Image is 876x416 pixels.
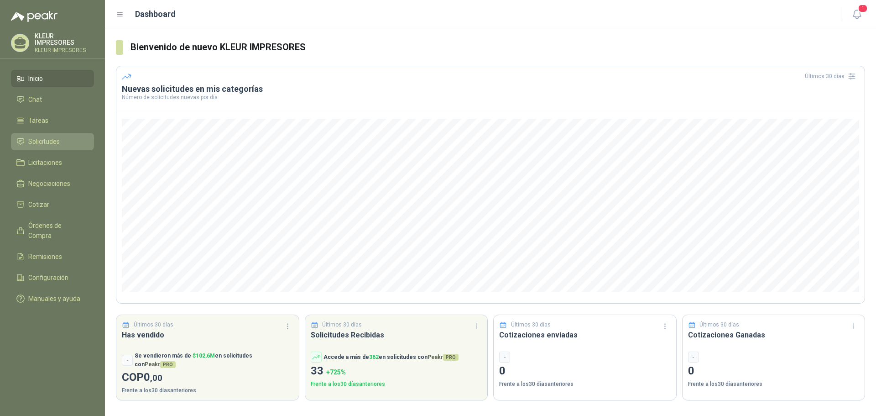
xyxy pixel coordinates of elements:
a: Negociaciones [11,175,94,192]
span: PRO [160,361,176,368]
p: COP [122,369,293,386]
p: 33 [311,363,482,380]
button: 1 [849,6,865,23]
h3: Has vendido [122,329,293,341]
span: 0 [144,371,162,384]
h3: Cotizaciones enviadas [499,329,671,341]
img: Logo peakr [11,11,57,22]
a: Chat [11,91,94,108]
span: Chat [28,95,42,105]
p: Frente a los 30 días anteriores [499,380,671,389]
span: ,00 [150,373,162,383]
span: Inicio [28,74,43,84]
span: 362 [369,354,379,360]
span: Solicitudes [28,137,60,147]
h3: Cotizaciones Ganadas [688,329,860,341]
a: Manuales y ayuda [11,290,94,307]
p: Últimos 30 días [699,321,739,329]
h1: Dashboard [135,8,176,21]
h3: Solicitudes Recibidas [311,329,482,341]
a: Órdenes de Compra [11,217,94,244]
div: - [688,352,699,363]
span: PRO [443,354,459,361]
span: Negociaciones [28,179,70,189]
span: + 725 % [326,369,346,376]
p: Últimos 30 días [322,321,362,329]
p: Frente a los 30 días anteriores [688,380,860,389]
span: Peakr [428,354,459,360]
a: Solicitudes [11,133,94,150]
span: Configuración [28,273,68,283]
div: Últimos 30 días [805,69,859,84]
div: - [499,352,510,363]
a: Tareas [11,112,94,129]
p: KLEUR IMPRESORES [35,33,94,46]
span: Órdenes de Compra [28,221,85,241]
p: Número de solicitudes nuevas por día [122,95,859,100]
a: Licitaciones [11,154,94,171]
span: $ 102,6M [193,353,215,359]
p: Se vendieron más de en solicitudes con [135,352,293,369]
a: Remisiones [11,248,94,265]
span: 1 [858,4,868,13]
p: KLEUR IMPRESORES [35,47,94,53]
p: Últimos 30 días [134,321,173,329]
h3: Bienvenido de nuevo KLEUR IMPRESORES [130,40,865,54]
div: - [122,355,133,366]
span: Tareas [28,116,48,126]
span: Peakr [145,361,176,368]
a: Configuración [11,269,94,286]
p: Últimos 30 días [511,321,551,329]
p: Frente a los 30 días anteriores [311,380,482,389]
span: Manuales y ayuda [28,294,80,304]
span: Licitaciones [28,158,62,168]
a: Cotizar [11,196,94,213]
p: 0 [688,363,860,380]
a: Inicio [11,70,94,87]
p: Accede a más de en solicitudes con [323,353,459,362]
span: Remisiones [28,252,62,262]
p: Frente a los 30 días anteriores [122,386,293,395]
p: 0 [499,363,671,380]
h3: Nuevas solicitudes en mis categorías [122,84,859,95]
span: Cotizar [28,200,49,210]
